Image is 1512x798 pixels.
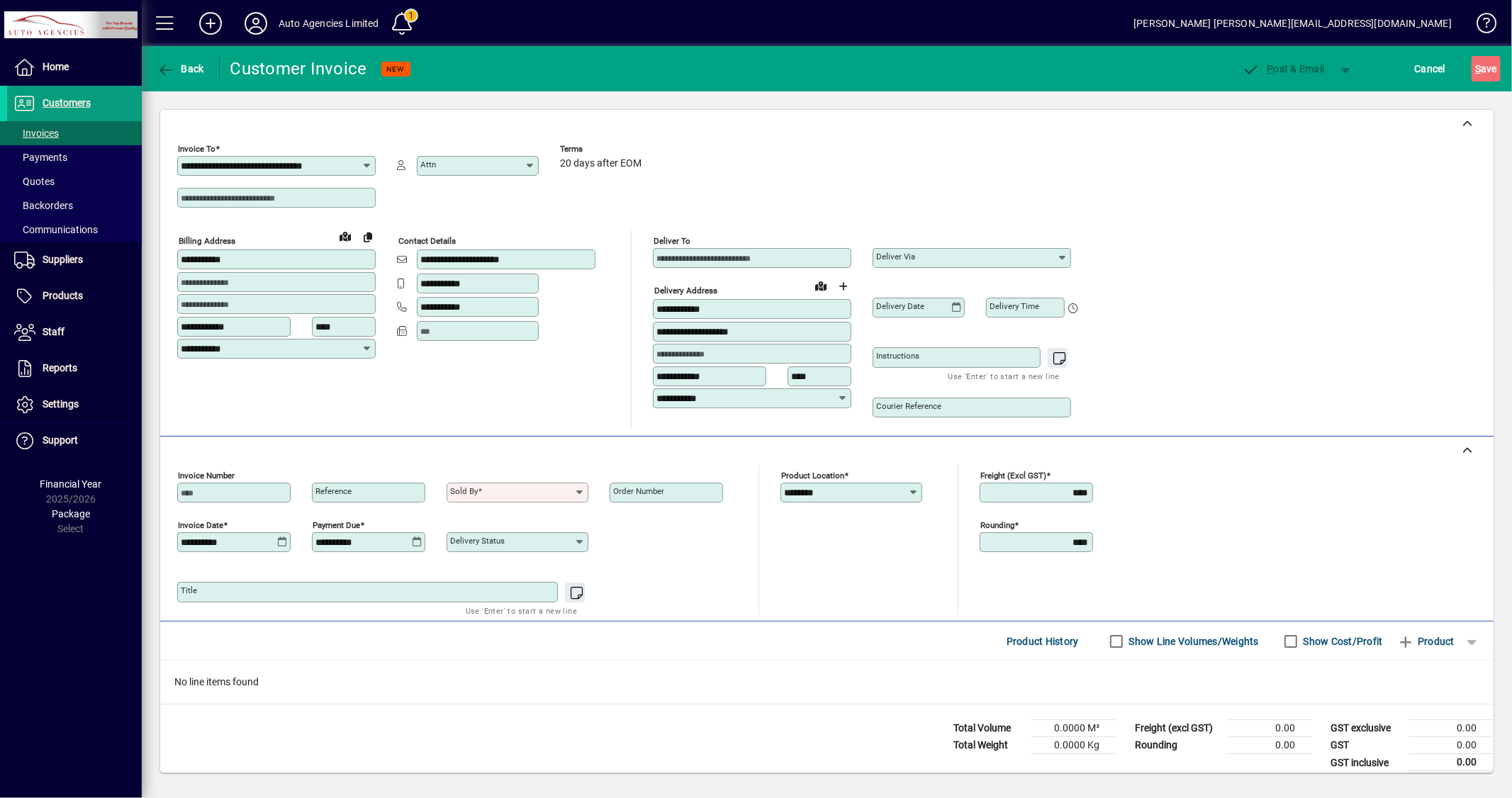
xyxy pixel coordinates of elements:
span: Product [1397,630,1455,653]
td: 0.0000 M³ [1031,720,1116,737]
span: Terms [560,145,645,154]
td: Total Weight [946,737,1031,754]
mat-label: Title [181,585,197,595]
td: Total Volume [946,720,1031,737]
a: Invoices [7,121,142,145]
mat-label: Rounding [980,520,1014,530]
button: Choose address [832,275,855,298]
mat-label: Invoice date [178,520,223,530]
mat-label: Invoice To [178,144,215,154]
mat-label: Order number [613,486,664,496]
a: Communications [7,218,142,242]
mat-label: Sold by [450,486,478,496]
td: Rounding [1128,737,1227,754]
mat-label: Invoice number [178,471,235,481]
app-page-header-button: Back [142,56,220,82]
mat-label: Deliver To [654,236,690,246]
td: 0.0000 Kg [1031,737,1116,754]
mat-label: Instructions [876,351,919,361]
div: [PERSON_NAME] [PERSON_NAME][EMAIL_ADDRESS][DOMAIN_NAME] [1133,12,1452,35]
span: Financial Year [40,478,102,490]
a: Knowledge Base [1466,3,1494,49]
mat-label: Payment due [313,520,360,530]
span: Staff [43,326,65,337]
a: Reports [7,351,142,386]
button: Profile [233,11,279,36]
td: Freight (excl GST) [1128,720,1227,737]
button: Save [1472,56,1501,82]
mat-label: Delivery date [876,301,924,311]
button: Product [1390,629,1462,654]
a: Staff [7,315,142,350]
a: View on map [810,274,832,297]
td: GST exclusive [1323,720,1409,737]
span: Reports [43,362,77,373]
span: Home [43,61,69,72]
a: Quotes [7,169,142,193]
td: 0.00 [1409,737,1494,754]
span: Products [43,290,83,301]
mat-label: Product location [781,471,844,481]
mat-label: Reference [315,486,352,496]
span: Back [157,63,204,74]
span: ost & Email [1243,63,1325,74]
a: Products [7,279,142,314]
a: Support [7,423,142,459]
button: Add [188,11,233,36]
a: View on map [334,225,357,247]
mat-label: Delivery time [990,301,1039,311]
a: Home [7,50,142,85]
td: 0.00 [1227,720,1312,737]
span: 20 days after EOM [560,158,642,169]
mat-label: Delivery status [450,536,505,546]
button: Post & Email [1236,56,1332,82]
td: 0.00 [1409,754,1494,772]
label: Show Cost/Profit [1301,634,1383,648]
a: Backorders [7,193,142,218]
label: Show Line Volumes/Weights [1126,634,1259,648]
a: Settings [7,387,142,422]
mat-label: Deliver via [876,252,915,262]
div: No line items found [160,661,1494,704]
mat-hint: Use 'Enter' to start a new line [466,602,577,619]
span: ave [1475,57,1497,80]
mat-hint: Use 'Enter' to start a new line [948,368,1060,384]
button: Cancel [1411,56,1450,82]
mat-label: Freight (excl GST) [980,471,1046,481]
span: Quotes [14,176,55,187]
td: GST inclusive [1323,754,1409,772]
span: Support [43,434,78,446]
span: Suppliers [43,254,83,265]
mat-label: Attn [420,159,436,169]
span: S [1475,63,1481,74]
span: Customers [43,97,91,108]
span: Payments [14,152,67,163]
mat-label: Courier Reference [876,401,941,411]
td: 0.00 [1227,737,1312,754]
span: NEW [387,64,405,74]
span: Invoices [14,128,59,139]
span: Product History [1007,630,1079,653]
span: Backorders [14,200,73,211]
div: Auto Agencies Limited [279,12,379,35]
span: P [1267,63,1274,74]
span: Settings [43,398,79,410]
td: 0.00 [1409,720,1494,737]
td: GST [1323,737,1409,754]
button: Copy to Delivery address [357,225,379,248]
a: Suppliers [7,242,142,278]
a: Payments [7,145,142,169]
span: Package [52,508,90,519]
div: Customer Invoice [230,57,367,80]
span: Cancel [1415,57,1446,80]
button: Product History [1001,629,1085,654]
button: Back [153,56,208,82]
span: Communications [14,224,98,235]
